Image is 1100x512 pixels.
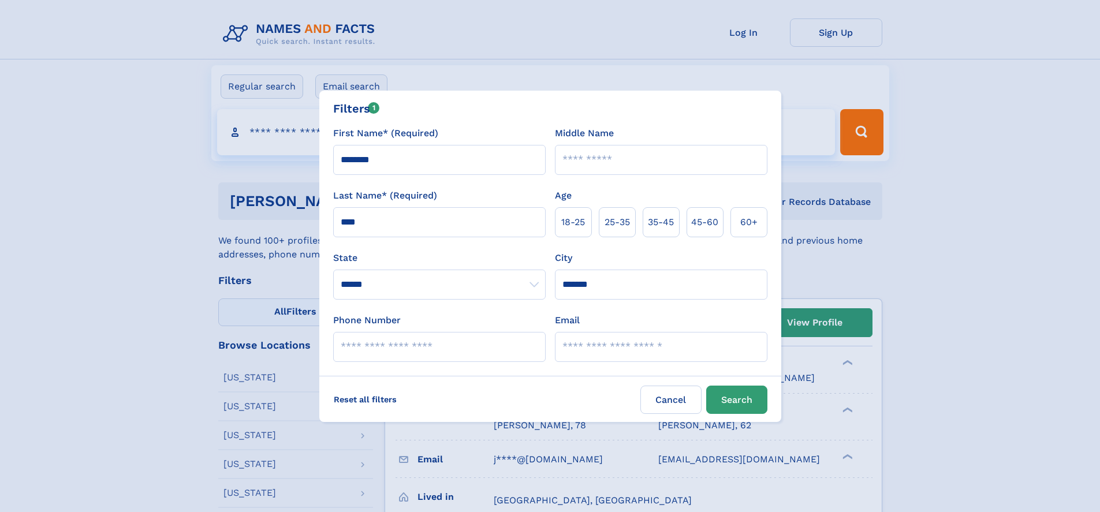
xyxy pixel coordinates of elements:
label: Last Name* (Required) [333,189,437,203]
span: 45‑60 [691,215,718,229]
label: City [555,251,572,265]
label: State [333,251,546,265]
label: Email [555,313,580,327]
div: Filters [333,100,380,117]
span: 18‑25 [561,215,585,229]
button: Search [706,386,767,414]
label: Reset all filters [326,386,404,413]
span: 35‑45 [648,215,674,229]
span: 60+ [740,215,758,229]
label: Phone Number [333,313,401,327]
label: Cancel [640,386,702,414]
label: Age [555,189,572,203]
label: First Name* (Required) [333,126,438,140]
label: Middle Name [555,126,614,140]
span: 25‑35 [605,215,630,229]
